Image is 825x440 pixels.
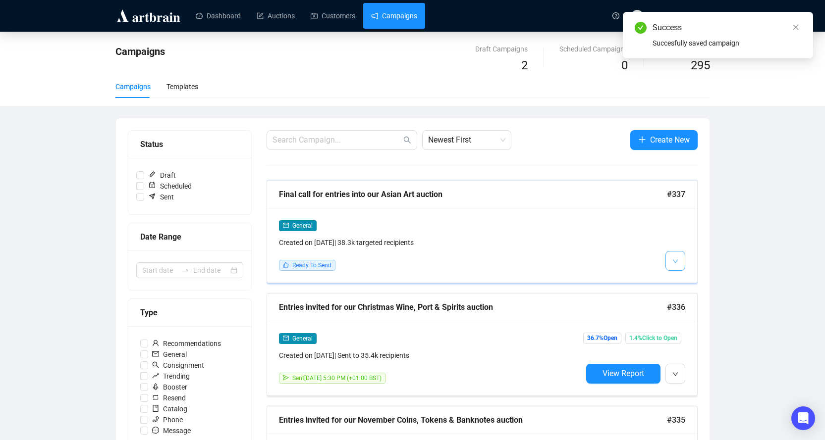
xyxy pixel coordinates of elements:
[283,335,289,341] span: mail
[672,371,678,377] span: down
[144,181,196,192] span: Scheduled
[166,81,198,92] div: Templates
[559,44,628,54] div: Scheduled Campaigns
[292,222,313,229] span: General
[650,134,690,146] span: Create New
[635,22,647,34] span: check-circle
[283,262,289,268] span: like
[292,262,331,269] span: Ready To Send
[152,361,159,368] span: search
[621,58,628,72] span: 0
[144,170,180,181] span: Draft
[140,231,239,243] div: Date Range
[152,405,159,412] span: book
[140,138,239,150] div: Status
[152,350,159,357] span: mail
[257,3,295,29] a: Auctions
[279,188,667,200] div: Final call for entries into our Asian Art auction
[638,136,646,144] span: plus
[667,414,685,426] span: #335
[148,403,191,414] span: Catalog
[612,12,619,19] span: question-circle
[583,333,621,343] span: 36.7% Open
[630,130,698,150] button: Create New
[181,266,189,274] span: to
[279,237,582,248] div: Created on [DATE] | 38.3k targeted recipients
[142,265,177,276] input: Start date
[283,222,289,228] span: mail
[403,136,411,144] span: search
[791,406,815,430] div: Open Intercom Messenger
[152,383,159,390] span: rocket
[667,301,685,313] span: #336
[144,192,178,202] span: Sent
[148,360,208,371] span: Consignment
[115,81,151,92] div: Campaigns
[115,46,165,57] span: Campaigns
[790,22,801,33] a: Close
[292,375,382,382] span: Sent [DATE] 5:30 PM (+01:00 BST)
[625,333,681,343] span: 1.4% Click to Open
[152,427,159,434] span: message
[283,375,289,381] span: send
[152,340,159,346] span: user
[667,188,685,200] span: #337
[148,414,187,425] span: Phone
[148,371,194,382] span: Trending
[273,134,401,146] input: Search Campaign...
[148,338,225,349] span: Recommendations
[653,22,801,34] div: Success
[267,293,698,396] a: Entries invited for our Christmas Wine, Port & Spirits auction#336mailGeneralCreated on [DATE]| S...
[633,11,641,21] span: HR
[521,58,528,72] span: 2
[279,350,582,361] div: Created on [DATE] | Sent to 35.4k recipients
[115,8,182,24] img: logo
[603,369,644,378] span: View Report
[279,301,667,313] div: Entries invited for our Christmas Wine, Port & Spirits auction
[267,180,698,283] a: Final call for entries into our Asian Art auction#337mailGeneralCreated on [DATE]| 38.3k targeted...
[279,414,667,426] div: Entries invited for our November Coins, Tokens & Banknotes auction
[152,416,159,423] span: phone
[148,349,191,360] span: General
[148,392,190,403] span: Resend
[586,364,660,384] button: View Report
[653,38,801,49] div: Succesfully saved campaign
[152,394,159,401] span: retweet
[311,3,355,29] a: Customers
[193,265,228,276] input: End date
[148,425,195,436] span: Message
[152,372,159,379] span: rise
[292,335,313,342] span: General
[672,258,678,264] span: down
[428,131,505,149] span: Newest First
[371,3,417,29] a: Campaigns
[792,24,799,31] span: close
[181,266,189,274] span: swap-right
[140,306,239,319] div: Type
[196,3,241,29] a: Dashboard
[475,44,528,54] div: Draft Campaigns
[148,382,191,392] span: Booster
